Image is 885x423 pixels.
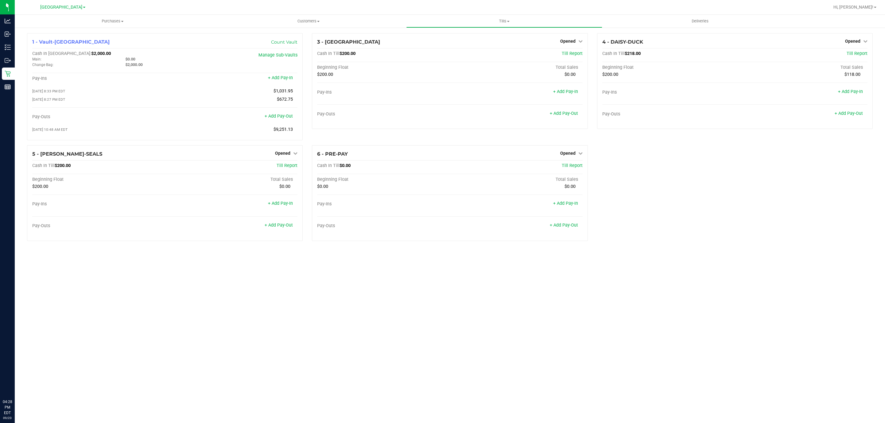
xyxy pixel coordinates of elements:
iframe: Resource center [6,374,25,392]
span: $200.00 [317,72,333,77]
span: $0.00 [564,72,576,77]
div: Beginning Float [317,65,450,70]
span: $0.00 [564,184,576,189]
span: [DATE] 8:33 PM EDT [32,89,65,93]
p: 09/23 [3,416,12,420]
span: Tills [407,18,602,24]
span: $0.00 [279,184,290,189]
span: Cash In Till [317,163,340,168]
div: Beginning Float [317,177,450,182]
a: + Add Pay-Out [550,223,578,228]
a: + Add Pay-Out [265,114,293,119]
span: Opened [275,151,290,156]
a: Customers [210,15,406,28]
a: + Add Pay-In [838,89,863,94]
a: Purchases [15,15,210,28]
a: + Add Pay-In [553,89,578,94]
inline-svg: Outbound [5,57,11,64]
a: Deliveries [602,15,798,28]
inline-svg: Reports [5,84,11,90]
a: + Add Pay-In [553,201,578,206]
p: 04:28 PM EDT [3,399,12,416]
div: Pay-Ins [32,76,165,81]
a: + Add Pay-In [268,75,293,80]
div: Total Sales [450,65,583,70]
span: $200.00 [340,51,356,56]
div: Pay-Ins [317,90,450,95]
span: $0.00 [340,163,351,168]
span: Hi, [PERSON_NAME]! [833,5,873,10]
div: Total Sales [735,65,867,70]
span: Opened [560,151,576,156]
span: Cash In Till [602,51,625,56]
span: $200.00 [32,184,48,189]
inline-svg: Inbound [5,31,11,37]
span: [DATE] 8:27 PM EDT [32,97,65,102]
inline-svg: Retail [5,71,11,77]
a: Manage Sub-Vaults [258,52,297,58]
div: Total Sales [165,177,298,182]
span: $2,000.00 [125,62,143,67]
div: Pay-Ins [602,90,735,95]
span: $218.00 [625,51,641,56]
div: Pay-Outs [317,223,450,229]
a: Till Report [562,51,583,56]
span: Cash In Till [317,51,340,56]
span: $672.75 [277,97,293,102]
span: 6 - PRE-PAY [317,151,348,157]
div: Total Sales [450,177,583,182]
div: Pay-Outs [32,114,165,120]
span: $118.00 [844,72,860,77]
span: Cash In Till [32,163,55,168]
span: Opened [560,39,576,44]
inline-svg: Analytics [5,18,11,24]
span: $200.00 [55,163,71,168]
span: 1 - Vault-[GEOGRAPHIC_DATA] [32,39,110,45]
span: [GEOGRAPHIC_DATA] [40,5,82,10]
a: Till Report [277,163,297,168]
span: [DATE] 10:48 AM EDT [32,127,68,132]
a: + Add Pay-Out [550,111,578,116]
span: Purchases [15,18,210,24]
a: + Add Pay-Out [835,111,863,116]
inline-svg: Inventory [5,44,11,50]
a: Till Report [847,51,867,56]
div: Pay-Outs [32,223,165,229]
div: Pay-Ins [32,201,165,207]
span: 4 - DAISY-DUCK [602,39,643,45]
div: Pay-Outs [317,111,450,117]
a: Till Report [562,163,583,168]
a: + Add Pay-Out [265,223,293,228]
span: Cash In [GEOGRAPHIC_DATA]: [32,51,91,56]
span: Opened [845,39,860,44]
span: $0.00 [125,57,135,61]
div: Pay-Ins [317,201,450,207]
span: Change Bag: [32,63,53,67]
a: Tills [406,15,602,28]
span: $9,251.13 [273,127,293,132]
span: $200.00 [602,72,618,77]
span: $1,031.95 [273,88,293,94]
span: $0.00 [317,184,328,189]
a: Count Vault [271,39,297,45]
a: + Add Pay-In [268,201,293,206]
span: Main: [32,57,41,61]
span: 5 - [PERSON_NAME]-SEALS [32,151,102,157]
div: Beginning Float [602,65,735,70]
span: Customers [211,18,406,24]
span: 3 - [GEOGRAPHIC_DATA] [317,39,380,45]
span: Deliveries [683,18,717,24]
span: $2,000.00 [91,51,111,56]
div: Beginning Float [32,177,165,182]
div: Pay-Outs [602,111,735,117]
